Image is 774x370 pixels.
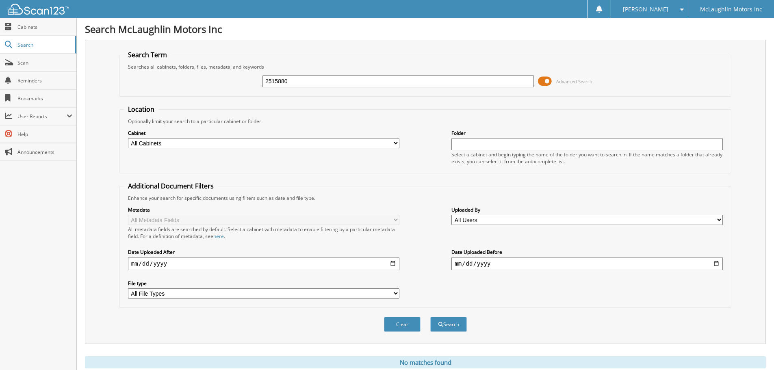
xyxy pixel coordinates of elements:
[700,7,762,12] span: McLaughlin Motors Inc
[128,249,399,255] label: Date Uploaded After
[451,130,723,136] label: Folder
[451,151,723,165] div: Select a cabinet and begin typing the name of the folder you want to search in. If the name match...
[17,77,72,84] span: Reminders
[124,118,727,125] div: Optionally limit your search to a particular cabinet or folder
[128,206,399,213] label: Metadata
[384,317,421,332] button: Clear
[17,113,67,120] span: User Reports
[85,22,766,36] h1: Search McLaughlin Motors Inc
[17,131,72,138] span: Help
[451,206,723,213] label: Uploaded By
[556,78,592,84] span: Advanced Search
[124,50,171,59] legend: Search Term
[124,105,158,114] legend: Location
[623,7,668,12] span: [PERSON_NAME]
[451,249,723,255] label: Date Uploaded Before
[124,195,727,201] div: Enhance your search for specific documents using filters such as date and file type.
[124,182,218,190] legend: Additional Document Filters
[17,41,71,48] span: Search
[128,280,399,287] label: File type
[124,63,727,70] div: Searches all cabinets, folders, files, metadata, and keywords
[17,59,72,66] span: Scan
[213,233,224,240] a: here
[17,95,72,102] span: Bookmarks
[430,317,467,332] button: Search
[17,149,72,156] span: Announcements
[451,257,723,270] input: end
[17,24,72,30] span: Cabinets
[8,4,69,15] img: scan123-logo-white.svg
[85,356,766,368] div: No matches found
[128,130,399,136] label: Cabinet
[128,226,399,240] div: All metadata fields are searched by default. Select a cabinet with metadata to enable filtering b...
[128,257,399,270] input: start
